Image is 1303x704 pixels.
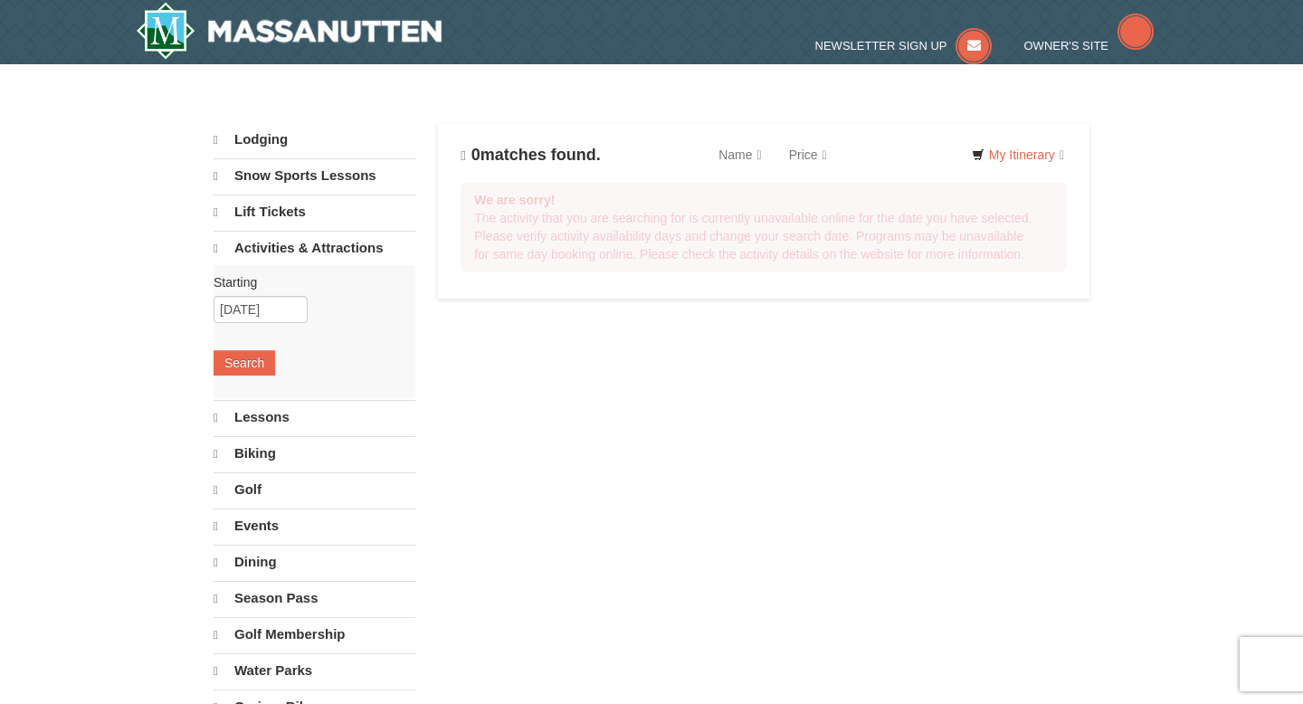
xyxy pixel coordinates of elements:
[214,350,275,376] button: Search
[1024,39,1155,52] a: Owner's Site
[214,195,415,229] a: Lift Tickets
[705,137,775,173] a: Name
[1024,39,1109,52] span: Owner's Site
[214,231,415,265] a: Activities & Attractions
[214,581,415,615] a: Season Pass
[214,400,415,434] a: Lessons
[775,137,841,173] a: Price
[136,2,442,60] img: Massanutten Resort Logo
[815,39,993,52] a: Newsletter Sign Up
[214,653,415,688] a: Water Parks
[214,509,415,543] a: Events
[214,123,415,157] a: Lodging
[461,183,1067,271] div: The activity that you are searching for is currently unavailable online for the date you have sel...
[474,193,555,207] strong: We are sorry!
[214,158,415,193] a: Snow Sports Lessons
[214,617,415,652] a: Golf Membership
[960,141,1076,168] a: My Itinerary
[214,472,415,507] a: Golf
[136,2,442,60] a: Massanutten Resort
[214,273,402,291] label: Starting
[214,545,415,579] a: Dining
[214,436,415,471] a: Biking
[815,39,947,52] span: Newsletter Sign Up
